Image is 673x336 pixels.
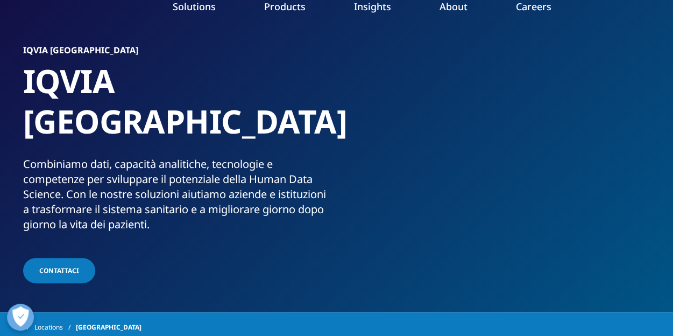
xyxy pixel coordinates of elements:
[23,46,332,61] h6: IQVIA [GEOGRAPHIC_DATA]
[362,46,650,261] img: 24_rbuportraitoption.jpg
[23,258,95,283] a: Contattaci
[39,266,79,275] span: Contattaci
[23,61,332,157] h1: IQVIA [GEOGRAPHIC_DATA]
[23,157,332,239] p: Combiniamo dati, capacità analitiche, tecnologie e competenze per sviluppare il potenziale della ...
[7,304,34,331] button: Open Preferences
